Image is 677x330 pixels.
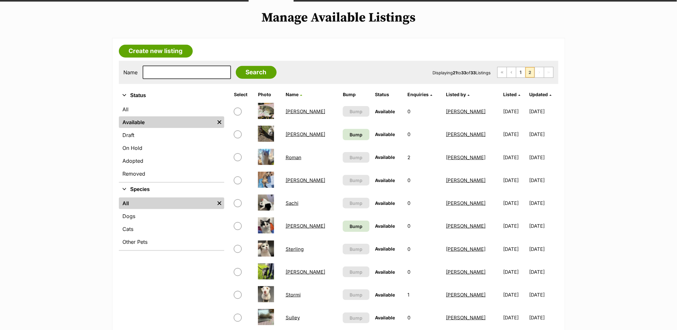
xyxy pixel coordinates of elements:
a: Draft [119,129,224,141]
span: Bump [350,291,362,298]
nav: Pagination [497,67,554,78]
span: Updated [530,92,548,97]
th: Select [231,89,255,100]
span: Name [286,92,298,97]
a: Updated [530,92,552,97]
a: Sterling [286,246,304,252]
span: Available [375,154,395,160]
td: 0 [405,238,443,260]
a: Remove filter [215,116,224,128]
span: Bump [350,131,362,138]
td: [DATE] [501,238,529,260]
span: Bump [350,154,362,161]
label: Name [124,69,138,75]
div: Status [119,102,224,182]
strong: 33 [461,70,467,75]
a: Cats [119,223,224,235]
button: Bump [343,106,370,117]
span: Available [375,200,395,206]
span: Listed by [446,92,466,97]
span: Available [375,269,395,275]
td: [DATE] [530,169,557,191]
input: Search [236,66,277,79]
td: 2 [405,146,443,169]
button: Bump [343,175,370,186]
a: Listed [503,92,521,97]
a: [PERSON_NAME] [446,246,486,252]
strong: 33 [471,70,476,75]
td: [DATE] [501,215,529,237]
td: 0 [405,100,443,123]
td: [DATE] [530,215,557,237]
a: Previous page [507,67,516,78]
span: Available [375,292,395,298]
a: [PERSON_NAME] [446,269,486,275]
td: [DATE] [501,100,529,123]
a: Sachi [286,200,298,206]
a: Sulley [286,315,300,321]
a: Listed by [446,92,470,97]
td: 0 [405,192,443,214]
a: Page 1 [516,67,525,78]
a: Enquiries [408,92,432,97]
a: Dogs [119,210,224,222]
td: [DATE] [501,284,529,306]
span: Bump [350,315,362,321]
a: [PERSON_NAME] [286,131,325,137]
button: Status [119,91,224,100]
a: [PERSON_NAME] [446,200,486,206]
td: [DATE] [501,261,529,283]
a: First page [498,67,507,78]
th: Bump [340,89,372,100]
span: Bump [350,108,362,115]
a: [PERSON_NAME] [286,269,325,275]
td: 0 [405,261,443,283]
span: Page 2 [526,67,535,78]
button: Bump [343,244,370,254]
th: Status [373,89,405,100]
a: All [119,197,215,209]
a: On Hold [119,142,224,154]
span: Bump [350,177,362,184]
button: Bump [343,267,370,277]
a: [PERSON_NAME] [446,315,486,321]
a: All [119,104,224,115]
td: 0 [405,307,443,329]
span: Available [375,109,395,114]
button: Bump [343,313,370,323]
td: 0 [405,215,443,237]
span: translation missing: en.admin.listings.index.attributes.enquiries [408,92,429,97]
a: Bump [343,129,370,140]
td: [DATE] [530,307,557,329]
a: [PERSON_NAME] [446,108,486,115]
span: Bump [350,269,362,275]
a: [PERSON_NAME] [446,177,486,183]
span: Listed [503,92,517,97]
div: Species [119,196,224,250]
td: 1 [405,284,443,306]
td: [DATE] [501,146,529,169]
td: 0 [405,123,443,145]
td: [DATE] [530,123,557,145]
button: Bump [343,289,370,300]
td: [DATE] [530,261,557,283]
a: Other Pets [119,236,224,248]
button: Bump [343,198,370,208]
td: [DATE] [530,238,557,260]
span: Displaying to of Listings [433,70,491,75]
a: [PERSON_NAME] [446,223,486,229]
a: [PERSON_NAME] [446,131,486,137]
a: Available [119,116,215,128]
a: Create new listing [119,45,193,58]
a: [PERSON_NAME] [286,177,325,183]
td: [DATE] [530,192,557,214]
span: Last page [544,67,553,78]
span: Bump [350,223,362,230]
a: [PERSON_NAME] [446,154,486,160]
td: [DATE] [501,123,529,145]
span: Available [375,132,395,137]
button: Species [119,185,224,194]
span: Available [375,246,395,252]
span: Available [375,315,395,320]
a: Stormi [286,292,301,298]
